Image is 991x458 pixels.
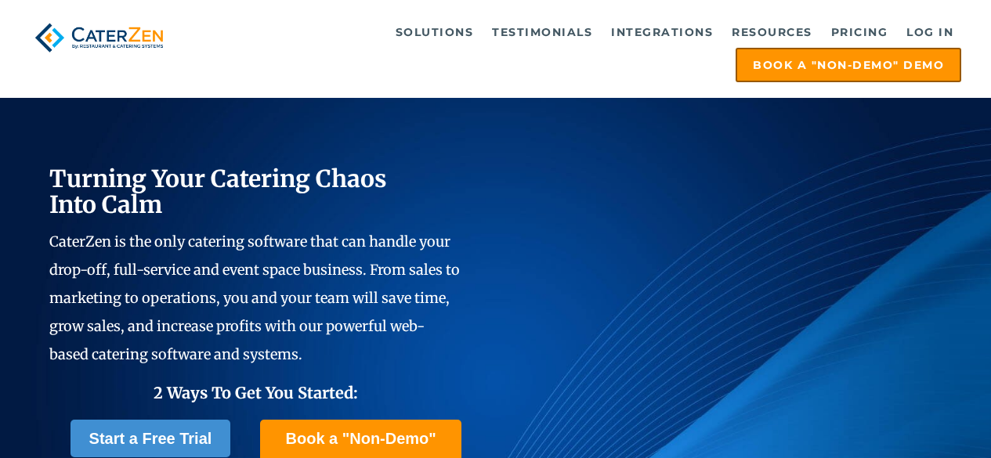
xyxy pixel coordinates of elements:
div: Navigation Menu [188,16,961,82]
span: Turning Your Catering Chaos Into Calm [49,164,387,219]
img: caterzen [30,16,168,59]
a: Testimonials [484,16,600,48]
a: Start a Free Trial [71,420,231,457]
span: CaterZen is the only catering software that can handle your drop-off, full-service and event spac... [49,233,460,363]
a: Log in [899,16,961,48]
a: Book a "Non-Demo" Demo [736,48,961,82]
a: Solutions [388,16,482,48]
a: Integrations [603,16,721,48]
iframe: Help widget launcher [852,397,974,441]
a: Pricing [823,16,896,48]
a: Resources [724,16,820,48]
span: 2 Ways To Get You Started: [154,383,358,402]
